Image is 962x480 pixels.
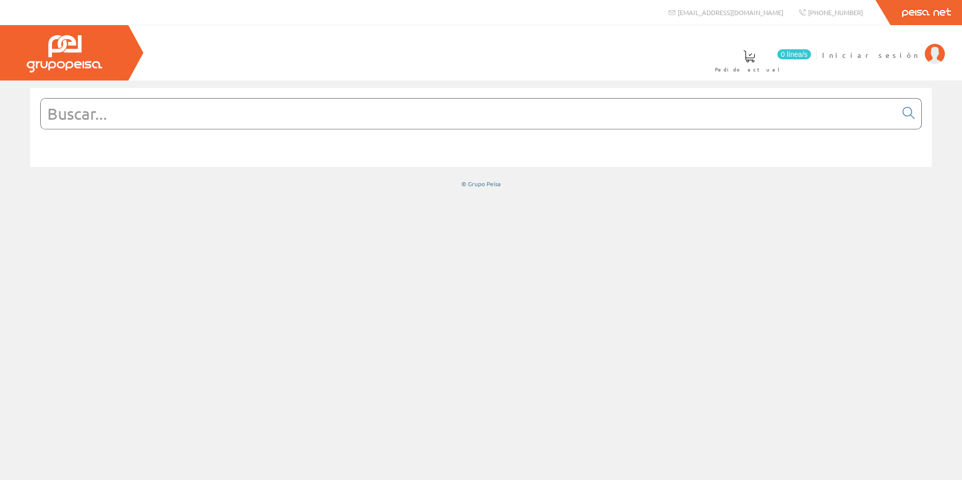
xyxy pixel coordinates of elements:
a: Iniciar sesión [822,42,945,51]
span: Pedido actual [715,64,783,74]
span: [PHONE_NUMBER] [808,8,863,17]
span: [EMAIL_ADDRESS][DOMAIN_NAME] [678,8,783,17]
input: Buscar... [41,99,897,129]
span: Iniciar sesión [822,50,920,60]
div: © Grupo Peisa [30,180,932,188]
img: Grupo Peisa [27,35,102,72]
span: 0 línea/s [777,49,811,59]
